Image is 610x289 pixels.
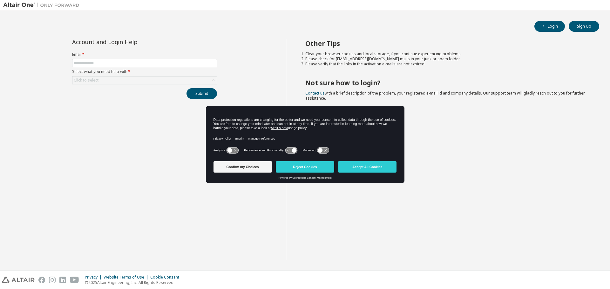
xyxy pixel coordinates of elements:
[3,2,83,8] img: Altair One
[305,39,588,48] h2: Other Tips
[72,69,217,74] label: Select what you need help with
[85,280,183,285] p: © 2025 Altair Engineering, Inc. All Rights Reserved.
[72,39,188,44] div: Account and Login Help
[72,76,217,84] div: Click to select
[74,78,98,83] div: Click to select
[59,277,66,283] img: linkedin.svg
[305,62,588,67] li: Please verify that the links in the activation e-mails are not expired.
[150,275,183,280] div: Cookie Consent
[305,79,588,87] h2: Not sure how to login?
[72,52,217,57] label: Email
[569,21,599,32] button: Sign Up
[186,88,217,99] button: Submit
[70,277,79,283] img: youtube.svg
[305,56,588,62] li: Please check for [EMAIL_ADDRESS][DOMAIN_NAME] mails in your junk or spam folder.
[2,277,35,283] img: altair_logo.svg
[104,275,150,280] div: Website Terms of Use
[85,275,104,280] div: Privacy
[49,277,56,283] img: instagram.svg
[534,21,565,32] button: Login
[305,90,585,101] span: with a brief description of the problem, your registered e-mail id and company details. Our suppo...
[305,90,325,96] a: Contact us
[38,277,45,283] img: facebook.svg
[305,51,588,56] li: Clear your browser cookies and local storage, if you continue experiencing problems.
